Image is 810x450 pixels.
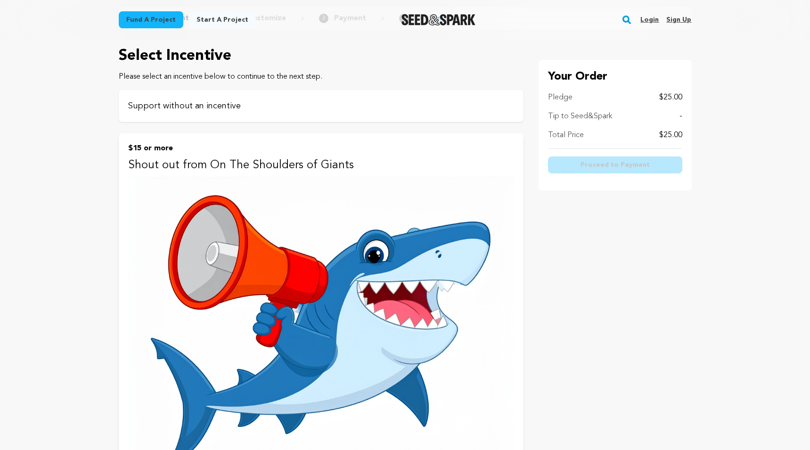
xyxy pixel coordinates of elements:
img: Seed&Spark Logo Dark Mode [401,14,475,25]
p: Your Order [548,69,682,84]
p: Please select an incentive below to continue to the next step. [119,71,524,82]
a: Sign up [666,12,691,27]
p: $15 or more [128,143,514,154]
p: Shout out from On The Shoulders of Giants [128,158,514,173]
p: Support without an incentive [128,99,514,113]
p: $25.00 [659,92,682,103]
p: $25.00 [659,130,682,141]
p: Total Price [548,130,584,141]
a: Start a project [189,11,256,28]
a: Login [640,12,659,27]
span: Proceed to Payment [581,160,650,170]
button: Proceed to Payment [548,156,682,173]
p: Tip to Seed&Spark [548,111,612,122]
p: Pledge [548,92,573,103]
p: - [679,111,682,122]
a: Seed&Spark Homepage [401,14,475,25]
p: Select Incentive [119,45,524,67]
a: Fund a project [119,11,183,28]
